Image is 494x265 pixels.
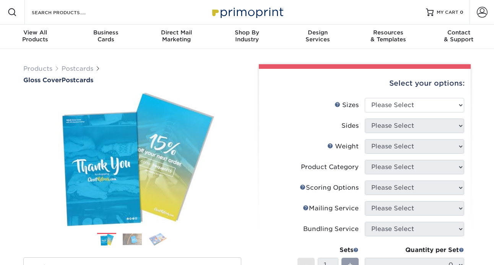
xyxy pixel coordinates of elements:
span: Shop By [212,29,283,36]
span: Contact [423,29,494,36]
a: Shop ByIndustry [212,24,283,49]
a: Postcards [62,65,93,72]
a: Resources& Templates [353,24,424,49]
div: Services [282,29,353,43]
a: Contact& Support [423,24,494,49]
div: & Support [423,29,494,43]
div: Quantity per Set [365,245,464,255]
span: 0 [460,10,463,15]
h1: Postcards [23,76,241,84]
img: Postcards 02 [123,233,142,245]
span: Direct Mail [141,29,212,36]
div: Sets [297,245,359,255]
img: Postcards 03 [148,232,167,246]
div: Sides [341,121,359,130]
a: Gloss CoverPostcards [23,76,241,84]
div: Sizes [335,101,359,110]
img: Gloss Cover 01 [23,87,241,232]
input: SEARCH PRODUCTS..... [31,8,106,17]
span: Gloss Cover [23,76,62,84]
div: Bundling Service [303,224,359,234]
div: Select your options: [265,69,465,98]
div: Cards [71,29,141,43]
a: Products [23,65,52,72]
span: Resources [353,29,424,36]
img: Primoprint [209,4,285,20]
div: Marketing [141,29,212,43]
span: Design [282,29,353,36]
span: MY CART [437,9,458,16]
a: BusinessCards [71,24,141,49]
div: Mailing Service [303,204,359,213]
div: Scoring Options [300,183,359,192]
div: Weight [327,142,359,151]
a: DesignServices [282,24,353,49]
div: & Templates [353,29,424,43]
span: Business [71,29,141,36]
div: Industry [212,29,283,43]
a: Direct MailMarketing [141,24,212,49]
div: Product Category [301,163,359,172]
